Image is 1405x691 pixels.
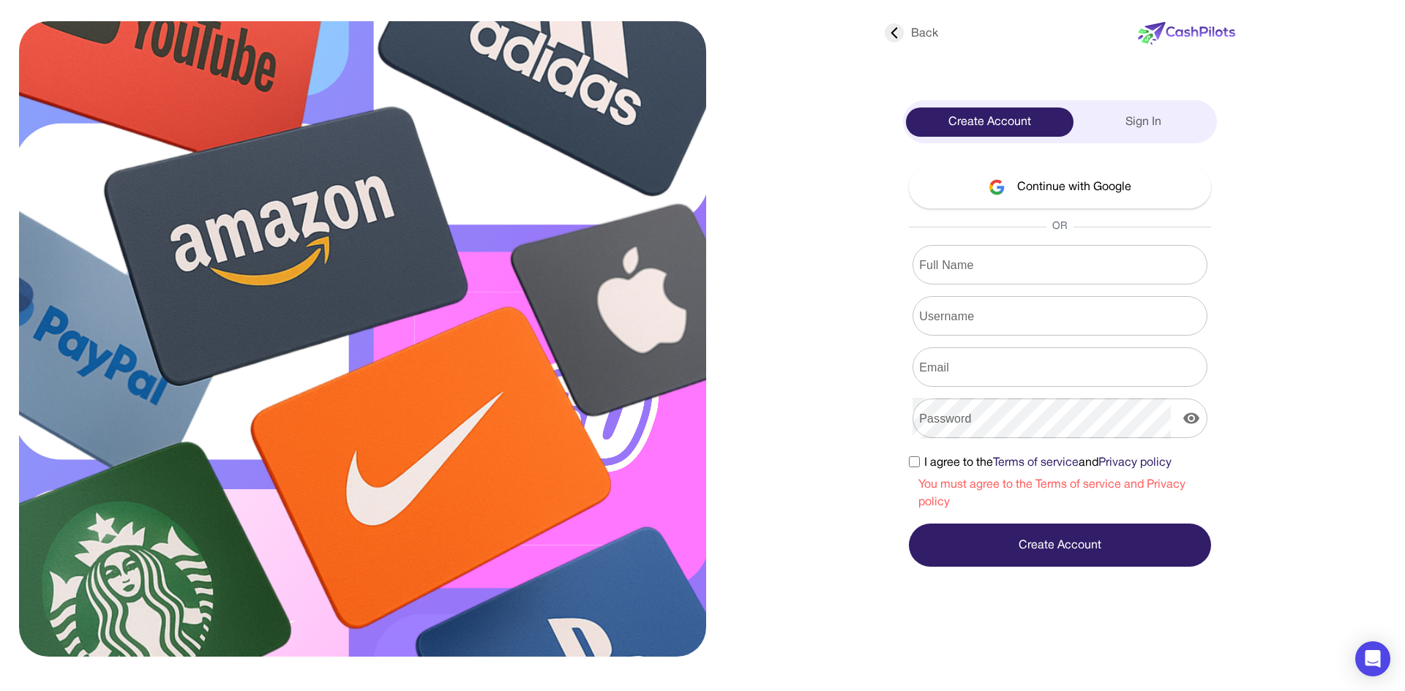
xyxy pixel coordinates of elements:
a: Privacy policy [1098,458,1172,468]
div: Create Account [906,107,1074,137]
div: Sign In [1074,107,1215,137]
div: Open Intercom Messenger [1355,641,1390,676]
input: I agree to theTerms of serviceandPrivacy policy [909,456,920,467]
img: sign-up.svg [19,21,706,657]
img: new-logo.svg [1138,22,1235,45]
span: I agree to the and [924,454,1172,472]
button: Create Account [909,524,1211,567]
a: Terms of service [993,458,1079,468]
div: Back [885,25,938,42]
div: You must agree to the Terms of service and Privacy policy [918,476,1211,511]
button: Continue with Google [909,165,1211,208]
img: google-logo.svg [989,179,1005,195]
button: display the password [1177,404,1206,433]
span: OR [1046,219,1074,234]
